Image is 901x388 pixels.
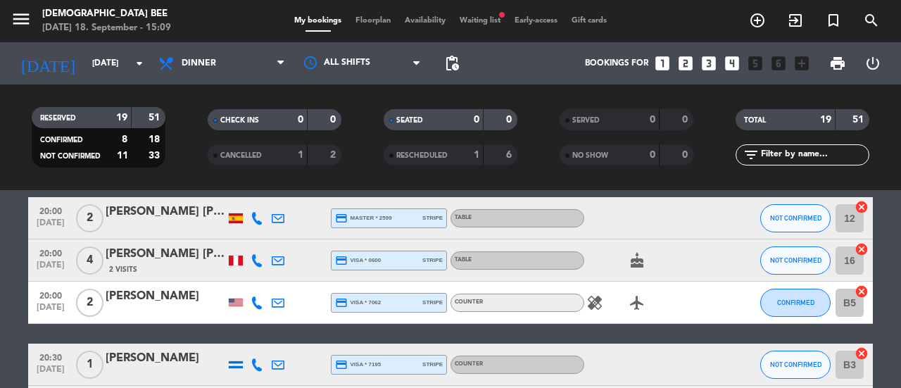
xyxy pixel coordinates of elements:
strong: 19 [116,113,127,123]
strong: 0 [650,150,655,160]
span: CHECK INS [220,117,259,124]
span: fiber_manual_record [498,11,506,19]
span: stripe [422,213,443,223]
span: 4 [76,246,103,275]
i: arrow_drop_down [131,55,148,72]
div: [DEMOGRAPHIC_DATA] Bee [42,7,171,21]
i: cancel [855,284,869,299]
i: turned_in_not [825,12,842,29]
i: cake [629,252,645,269]
strong: 0 [682,115,691,125]
div: [DATE] 18. September - 15:09 [42,21,171,35]
strong: 0 [682,150,691,160]
span: [DATE] [33,365,68,381]
div: [PERSON_NAME] [PERSON_NAME] Tango [106,203,225,221]
span: Table [455,257,472,263]
span: Waiting list [453,17,508,25]
i: cancel [855,200,869,214]
strong: 0 [330,115,339,125]
i: looks_one [653,54,672,73]
strong: 1 [298,150,303,160]
i: looks_5 [746,54,764,73]
strong: 51 [852,115,867,125]
button: NOT CONFIRMED [760,351,831,379]
i: looks_4 [723,54,741,73]
div: LOG OUT [855,42,890,85]
span: RESERVED [40,115,76,122]
button: NOT CONFIRMED [760,204,831,232]
span: NOT CONFIRMED [770,214,821,222]
strong: 2 [330,150,339,160]
i: add_circle_outline [749,12,766,29]
span: Early-access [508,17,565,25]
span: RESCHEDULED [396,152,448,159]
i: cancel [855,346,869,361]
strong: 6 [506,150,515,160]
span: TOTAL [744,117,766,124]
strong: 0 [298,115,303,125]
i: exit_to_app [787,12,804,29]
strong: 18 [149,134,163,144]
span: stripe [422,360,443,369]
span: pending_actions [443,55,460,72]
i: add_box [793,54,811,73]
span: stripe [422,298,443,307]
i: looks_3 [700,54,718,73]
i: credit_card [335,358,348,371]
span: print [829,55,846,72]
i: power_settings_new [864,55,881,72]
span: 2 Visits [109,264,137,275]
span: 20:00 [33,287,68,303]
span: Floorplan [348,17,398,25]
span: Dinner [182,58,216,68]
i: credit_card [335,296,348,309]
input: Filter by name... [760,147,869,163]
button: CONFIRMED [760,289,831,317]
span: [DATE] [33,261,68,277]
strong: 0 [474,115,479,125]
button: NOT CONFIRMED [760,246,831,275]
i: search [863,12,880,29]
span: 20:30 [33,349,68,365]
span: stripe [422,256,443,265]
span: [DATE] [33,303,68,319]
span: SERVED [572,117,600,124]
span: CONFIRMED [777,299,814,306]
i: credit_card [335,254,348,267]
span: visa * 7195 [335,358,381,371]
i: credit_card [335,212,348,225]
div: [PERSON_NAME] [106,349,225,368]
span: NOT CONFIRMED [770,256,821,264]
i: looks_6 [769,54,788,73]
span: 2 [76,204,103,232]
span: NOT CONFIRMED [770,361,821,368]
span: visa * 7062 [335,296,381,309]
span: SEATED [396,117,423,124]
i: healing [586,294,603,311]
span: 2 [76,289,103,317]
div: [PERSON_NAME] [106,287,225,306]
i: cancel [855,242,869,256]
span: visa * 0600 [335,254,381,267]
span: Table [455,215,472,220]
span: CANCELLED [220,152,262,159]
span: NO SHOW [572,152,608,159]
span: Gift cards [565,17,614,25]
i: [DATE] [11,48,85,79]
i: filter_list [743,146,760,163]
strong: 0 [650,115,655,125]
strong: 33 [149,151,163,161]
span: My bookings [287,17,348,25]
span: CONFIRMED [40,137,83,144]
i: menu [11,8,32,30]
i: airplanemode_active [629,294,645,311]
i: looks_two [676,54,695,73]
strong: 19 [820,115,831,125]
strong: 51 [149,113,163,123]
span: Bookings for [585,58,648,68]
span: 20:00 [33,202,68,218]
span: master * 2599 [335,212,392,225]
strong: 8 [122,134,127,144]
span: 20:00 [33,244,68,261]
span: NOT CONFIRMED [40,153,101,160]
